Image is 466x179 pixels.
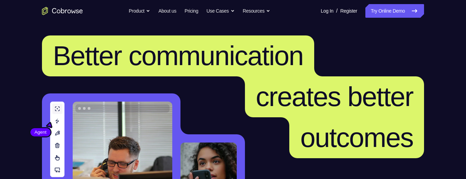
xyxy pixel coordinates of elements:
span: Better communication [53,41,303,71]
a: Register [340,4,357,18]
a: Try Online Demo [365,4,424,18]
span: creates better [256,81,413,112]
span: outcomes [300,122,413,153]
button: Product [129,4,150,18]
a: Log In [321,4,333,18]
span: / [336,7,337,15]
button: Resources [243,4,271,18]
a: Pricing [185,4,198,18]
a: About us [158,4,176,18]
a: Go to the home page [42,7,83,15]
button: Use Cases [206,4,234,18]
